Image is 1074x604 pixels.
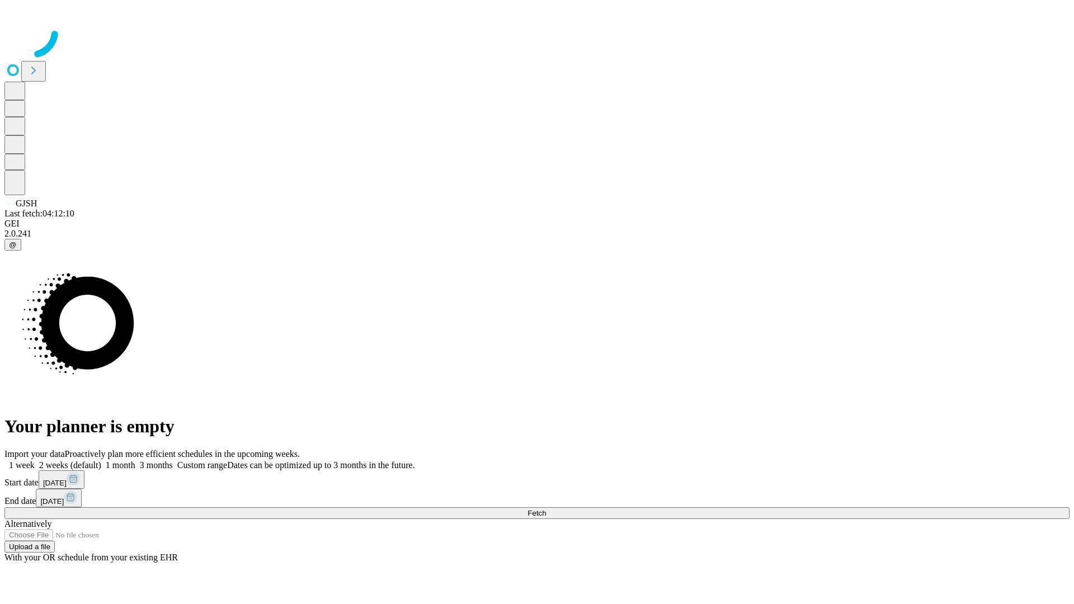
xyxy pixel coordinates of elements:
[527,509,546,517] span: Fetch
[140,460,173,470] span: 3 months
[4,553,178,562] span: With your OR schedule from your existing EHR
[4,541,55,553] button: Upload a file
[39,470,84,489] button: [DATE]
[4,519,51,528] span: Alternatively
[36,489,82,507] button: [DATE]
[4,239,21,251] button: @
[16,199,37,208] span: GJSH
[227,460,414,470] span: Dates can be optimized up to 3 months in the future.
[65,449,300,459] span: Proactively plan more efficient schedules in the upcoming weeks.
[40,497,64,506] span: [DATE]
[9,460,35,470] span: 1 week
[4,449,65,459] span: Import your data
[43,479,67,487] span: [DATE]
[4,229,1070,239] div: 2.0.241
[4,209,74,218] span: Last fetch: 04:12:10
[106,460,135,470] span: 1 month
[4,470,1070,489] div: Start date
[177,460,227,470] span: Custom range
[9,240,17,249] span: @
[4,489,1070,507] div: End date
[4,416,1070,437] h1: Your planner is empty
[4,507,1070,519] button: Fetch
[4,219,1070,229] div: GEI
[39,460,101,470] span: 2 weeks (default)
